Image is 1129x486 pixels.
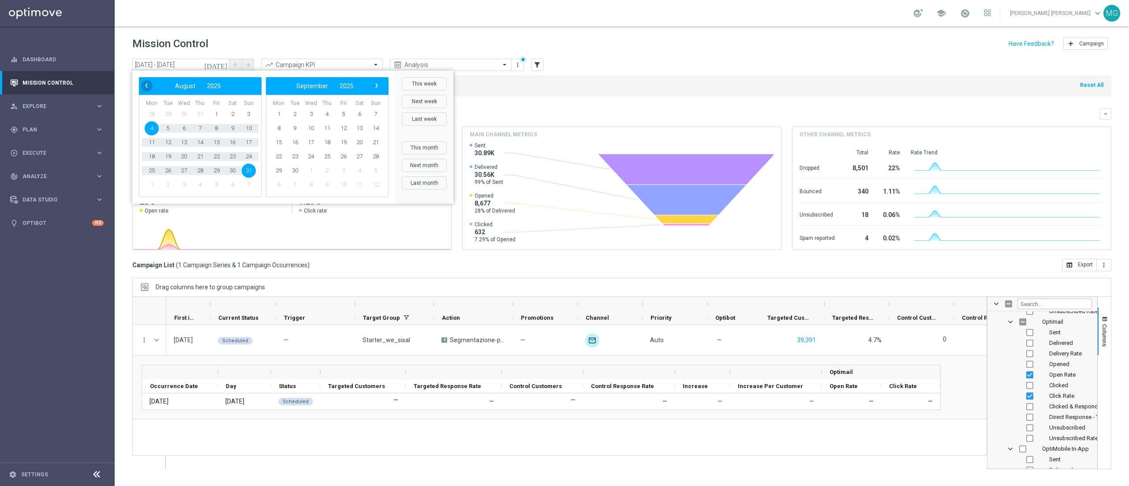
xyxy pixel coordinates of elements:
span: 14 [369,121,383,135]
i: more_vert [514,61,521,68]
span: ‹ [141,80,152,91]
div: Explore [10,102,95,110]
button: 39,391 [796,335,817,346]
span: 30.89K [475,149,494,157]
div: MG [1103,5,1120,22]
span: Plan [22,127,95,132]
button: more_vert [140,336,148,344]
span: OptiMobile In-App [1042,445,1089,452]
span: Sent [475,142,494,149]
span: 18 [145,150,159,164]
i: add [1067,40,1074,47]
div: Sent Column [987,454,1097,465]
button: ‹ [141,80,153,92]
th: weekday [335,100,351,107]
div: Click Rate Column [987,391,1097,401]
button: filter_alt [531,59,543,71]
a: Mission Control [22,71,104,94]
span: 22 [209,150,224,164]
span: 1 Campaign Series & 1 Campaign Occurrences [178,261,307,269]
span: 10 [304,121,318,135]
th: weekday [240,100,257,107]
span: Unsubscribed Rate [1049,308,1098,314]
span: 6 [352,107,366,121]
span: Clicked & Responded [1049,403,1105,410]
span: Clicked [1049,382,1068,389]
span: Channel [586,314,609,321]
span: 4 [352,164,366,178]
span: 21 [369,135,383,150]
span: 1 [272,107,286,121]
span: 25 [145,164,159,178]
span: Drag columns here to group campaigns [156,284,265,291]
span: Trigger [284,314,305,321]
span: 28 [145,107,159,121]
span: 7 [369,107,383,121]
button: arrow_forward [242,59,254,71]
button: keyboard_arrow_down [1100,108,1111,120]
span: 2025 [340,82,354,90]
span: 29 [209,164,224,178]
th: weekday [192,100,209,107]
i: keyboard_arrow_right [95,102,104,110]
span: 8 [209,121,224,135]
th: weekday [367,100,384,107]
span: 2 [161,178,175,192]
button: Last month [402,176,447,190]
label: — [393,396,398,404]
i: more_vert [1100,262,1107,269]
span: 31 [242,164,256,178]
span: First in Range [174,314,195,321]
th: weekday [160,100,176,107]
span: Segmentazione-premio mensile [450,336,505,344]
i: person_search [10,102,18,110]
span: 7 [193,121,207,135]
i: trending_up [265,60,273,69]
button: equalizer Dashboard [10,56,104,63]
span: 28% of Delivered [475,207,515,214]
button: Next month [402,159,447,172]
div: 0.02% [879,230,900,244]
a: [PERSON_NAME] [PERSON_NAME]keyboard_arrow_down [1009,7,1103,20]
div: Sent Column [987,327,1097,338]
span: 30 [177,107,191,121]
div: 0.06% [879,207,900,221]
div: Unsubscribed Rate Column [987,433,1097,444]
button: open_in_browser Export [1062,259,1097,271]
bs-datepicker-navigation-view: ​ ​ ​ [268,80,382,92]
span: 3 [177,178,191,192]
i: keyboard_arrow_right [95,149,104,157]
div: Dashboard [10,48,104,71]
span: 2 [225,107,239,121]
div: — [881,393,940,409]
span: 28 [193,164,207,178]
span: 5 [369,164,383,178]
div: 340 [845,183,868,198]
span: — [284,336,288,344]
button: play_circle_outline Execute keyboard_arrow_right [10,150,104,157]
span: 17 [242,135,256,150]
div: Plan [10,126,95,134]
h1: Mission Control [132,37,208,50]
div: OptiMobile In-App Column Group [987,444,1097,454]
span: 20 [177,150,191,164]
multiple-options-button: Export to CSV [1062,261,1111,268]
span: Optibot [715,314,735,321]
div: 1.11% [879,183,900,198]
div: Analyze [10,172,95,180]
i: open_in_browser [1066,262,1073,269]
button: gps_fixed Plan keyboard_arrow_right [10,126,104,133]
button: Data Studio keyboard_arrow_right [10,196,104,203]
span: 24 [242,150,256,164]
div: 8,501 [845,160,868,174]
div: Delivered Column [987,465,1097,475]
span: 30 [288,164,302,178]
span: 3 [304,107,318,121]
span: 29 [161,107,175,121]
input: Filter Columns Input [1017,299,1092,309]
i: equalizer [10,56,18,64]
